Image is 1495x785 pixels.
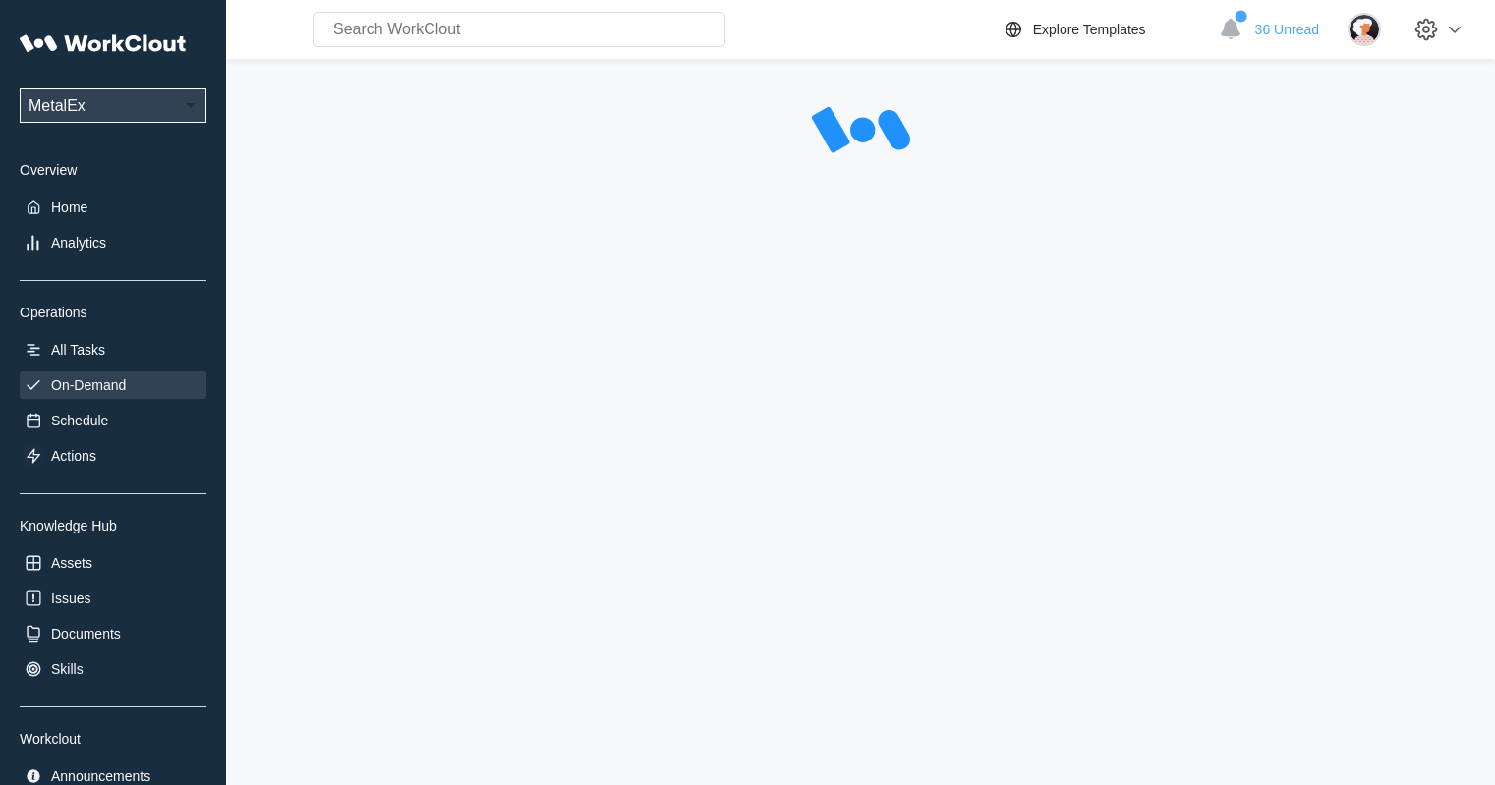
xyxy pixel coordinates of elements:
div: Schedule [51,413,108,428]
div: Overview [20,162,206,178]
div: Home [51,199,87,215]
div: Analytics [51,235,106,251]
div: Documents [51,626,121,642]
a: Analytics [20,229,206,256]
a: Skills [20,655,206,683]
div: Explore Templates [1033,22,1146,37]
img: user-4.png [1348,13,1381,46]
div: Operations [20,305,206,320]
a: Home [20,194,206,221]
a: Documents [20,620,206,647]
a: Actions [20,442,206,470]
div: Workclout [20,731,206,747]
div: All Tasks [51,342,105,358]
div: Skills [51,661,84,677]
div: Announcements [51,768,150,784]
span: 36 Unread [1255,22,1319,37]
a: All Tasks [20,336,206,364]
a: Explore Templates [1002,18,1209,41]
a: Assets [20,549,206,577]
div: On-Demand [51,377,126,393]
div: Issues [51,590,90,606]
a: On-Demand [20,371,206,399]
div: Actions [51,448,96,464]
div: Assets [51,555,92,571]
div: Knowledge Hub [20,518,206,533]
a: Schedule [20,407,206,434]
input: Search WorkClout [313,12,725,47]
a: Issues [20,585,206,612]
